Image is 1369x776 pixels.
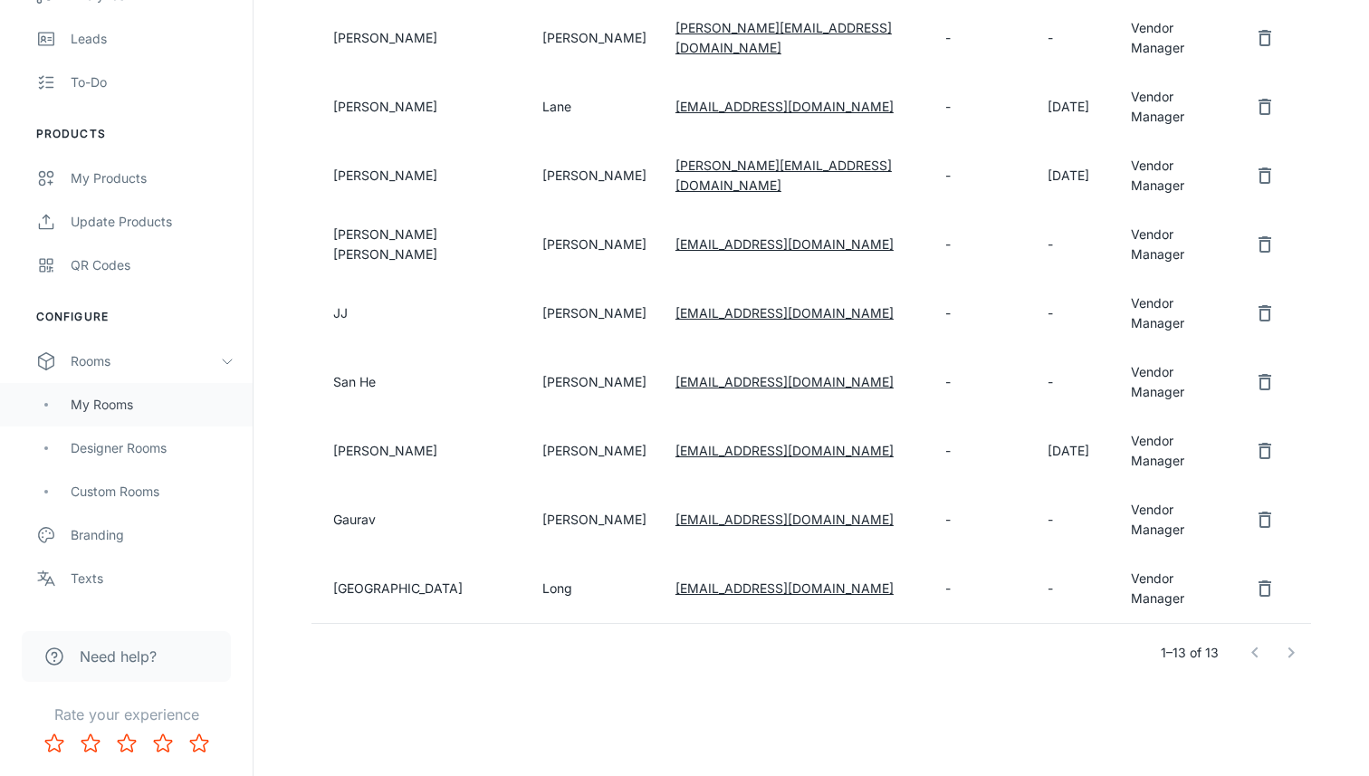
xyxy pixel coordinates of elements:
div: To-do [71,72,235,92]
td: [PERSON_NAME] [528,210,661,279]
button: Rate 1 star [36,725,72,762]
a: [EMAIL_ADDRESS][DOMAIN_NAME] [675,305,894,321]
td: - [931,72,1033,141]
td: [PERSON_NAME] [311,141,528,210]
td: - [931,348,1033,417]
td: Vendor Manager [1116,210,1227,279]
td: - [1033,485,1116,554]
button: remove user [1247,158,1283,194]
td: [PERSON_NAME] [528,485,661,554]
button: Rate 4 star [145,725,181,762]
div: Custom Rooms [71,482,235,502]
div: Texts [71,569,235,589]
a: [EMAIL_ADDRESS][DOMAIN_NAME] [675,443,894,458]
span: Need help? [80,646,157,667]
td: Vendor Manager [1116,554,1227,623]
td: Vendor Manager [1116,4,1227,72]
td: Vendor Manager [1116,72,1227,141]
td: Vendor Manager [1116,417,1227,485]
div: My Products [71,168,235,188]
td: - [1033,279,1116,348]
td: - [931,554,1033,623]
p: 1–13 of 13 [1161,643,1219,663]
button: remove user [1247,295,1283,331]
button: remove user [1247,570,1283,607]
div: Branding [71,525,235,545]
a: [EMAIL_ADDRESS][DOMAIN_NAME] [675,580,894,596]
div: My Rooms [71,395,235,415]
td: [PERSON_NAME] [PERSON_NAME] [311,210,528,279]
a: [EMAIL_ADDRESS][DOMAIN_NAME] [675,236,894,252]
button: Rate 3 star [109,725,145,762]
td: [DATE] [1033,72,1116,141]
button: remove user [1247,502,1283,538]
td: [PERSON_NAME] [528,279,661,348]
td: - [931,141,1033,210]
td: JJ [311,279,528,348]
td: Lane [528,72,661,141]
td: [PERSON_NAME] [528,417,661,485]
td: - [1033,4,1116,72]
a: [EMAIL_ADDRESS][DOMAIN_NAME] [675,512,894,527]
button: Rate 2 star [72,725,109,762]
td: [PERSON_NAME] [311,72,528,141]
a: [EMAIL_ADDRESS][DOMAIN_NAME] [675,374,894,389]
td: - [1033,210,1116,279]
button: remove user [1247,364,1283,400]
td: Vendor Manager [1116,485,1227,554]
p: Rate your experience [14,704,238,725]
td: - [931,417,1033,485]
td: [DATE] [1033,141,1116,210]
td: [PERSON_NAME] [311,417,528,485]
td: - [931,210,1033,279]
button: Rate 5 star [181,725,217,762]
div: Leads [71,29,235,49]
div: Update Products [71,212,235,232]
td: - [931,279,1033,348]
button: remove user [1247,89,1283,125]
button: remove user [1247,20,1283,56]
a: [PERSON_NAME][EMAIL_ADDRESS][DOMAIN_NAME] [675,158,892,193]
td: Vendor Manager [1116,279,1227,348]
a: [PERSON_NAME][EMAIL_ADDRESS][DOMAIN_NAME] [675,20,892,55]
td: Vendor Manager [1116,348,1227,417]
button: remove user [1247,433,1283,469]
td: [PERSON_NAME] [528,141,661,210]
td: [DATE] [1033,417,1116,485]
td: [PERSON_NAME] [528,4,661,72]
td: - [1033,554,1116,623]
button: remove user [1247,226,1283,263]
div: Designer Rooms [71,438,235,458]
td: [PERSON_NAME] [311,4,528,72]
td: - [931,4,1033,72]
div: Rooms [71,351,220,371]
td: - [1033,348,1116,417]
td: [GEOGRAPHIC_DATA] [311,554,528,623]
td: San He [311,348,528,417]
td: [PERSON_NAME] [528,348,661,417]
td: - [931,485,1033,554]
td: Vendor Manager [1116,141,1227,210]
a: [EMAIL_ADDRESS][DOMAIN_NAME] [675,99,894,114]
td: Gaurav [311,485,528,554]
div: QR Codes [71,255,235,275]
td: Long [528,554,661,623]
